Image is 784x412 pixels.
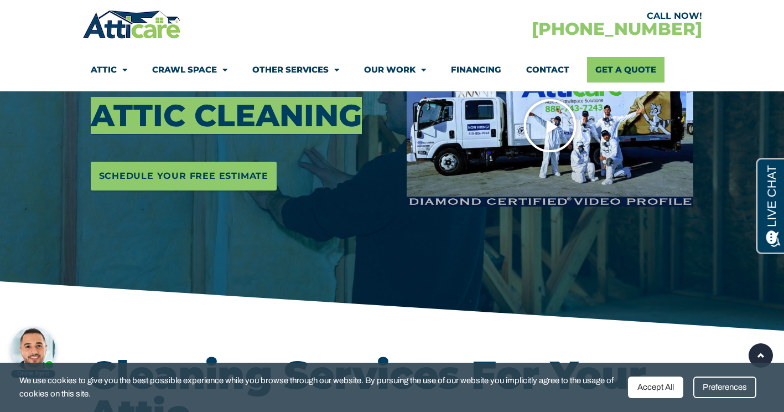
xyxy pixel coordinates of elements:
[91,57,127,83] a: Attic
[99,167,269,185] span: Schedule Your Free Estimate
[252,57,339,83] a: Other Services
[693,377,756,398] div: Preferences
[27,9,89,23] span: Opens a chat window
[152,57,227,83] a: Crawl Space
[91,162,277,190] a: Schedule Your Free Estimate
[6,296,183,379] iframe: Chat Invitation
[628,377,683,398] div: Accept All
[587,57,664,83] a: Get A Quote
[522,98,578,153] div: Play Video
[526,57,569,83] a: Contact
[91,61,391,134] h3: Professional
[392,12,702,20] div: CALL NOW!
[91,57,694,83] nav: Menu
[91,97,362,134] span: Attic Cleaning
[451,57,501,83] a: Financing
[364,57,426,83] a: Our Work
[19,374,620,401] span: We use cookies to give you the best possible experience while you browse through our website. By ...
